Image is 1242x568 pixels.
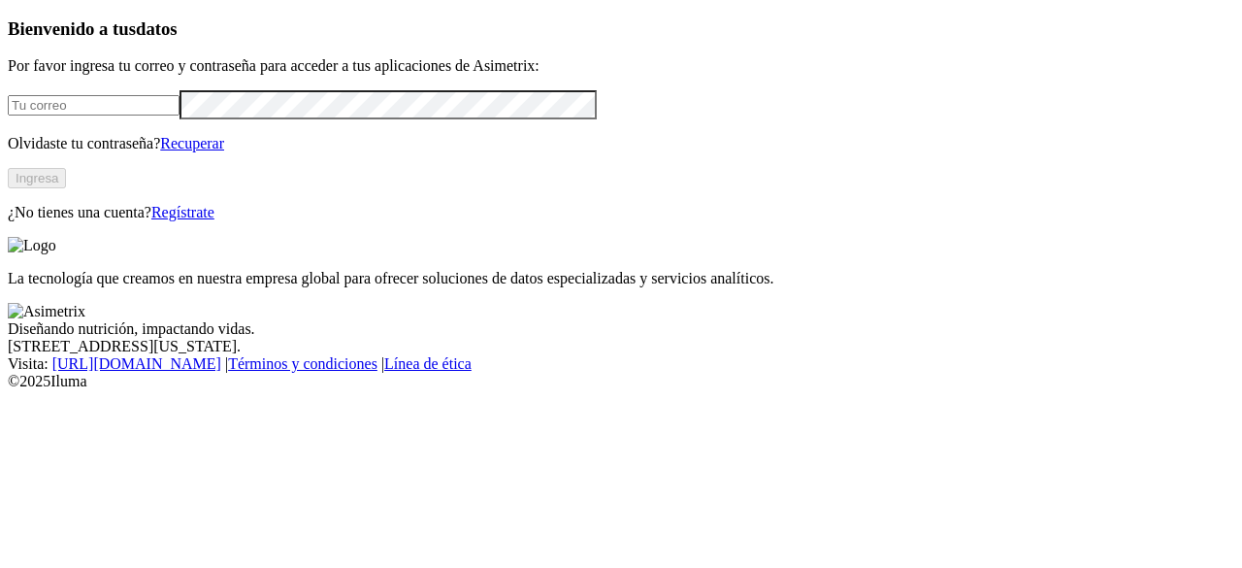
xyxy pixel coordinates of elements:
[8,168,66,188] button: Ingresa
[8,270,1234,287] p: La tecnología que creamos en nuestra empresa global para ofrecer soluciones de datos especializad...
[228,355,377,372] a: Términos y condiciones
[8,57,1234,75] p: Por favor ingresa tu correo y contraseña para acceder a tus aplicaciones de Asimetrix:
[8,204,1234,221] p: ¿No tienes una cuenta?
[8,135,1234,152] p: Olvidaste tu contraseña?
[151,204,214,220] a: Regístrate
[160,135,224,151] a: Recuperar
[8,320,1234,338] div: Diseñando nutrición, impactando vidas.
[384,355,472,372] a: Línea de ética
[8,338,1234,355] div: [STREET_ADDRESS][US_STATE].
[52,355,221,372] a: [URL][DOMAIN_NAME]
[8,18,1234,40] h3: Bienvenido a tus
[8,303,85,320] img: Asimetrix
[8,95,180,116] input: Tu correo
[8,237,56,254] img: Logo
[136,18,178,39] span: datos
[8,373,1234,390] div: © 2025 Iluma
[8,355,1234,373] div: Visita : | |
